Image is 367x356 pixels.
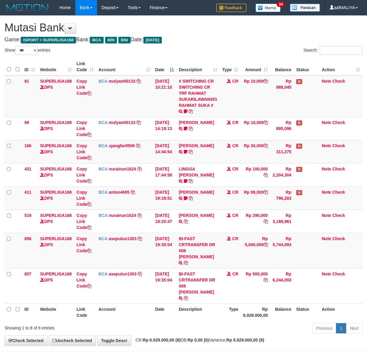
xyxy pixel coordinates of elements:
[40,143,72,148] a: SUPERLIGA168
[264,120,268,125] a: Copy Rp 10,000 to clipboard
[77,213,91,230] a: Copy Link Code
[24,143,31,148] span: 166
[74,304,96,321] th: Link Code
[241,304,270,321] th: Rp 6.029.000,00
[99,272,108,276] span: BCA
[270,117,294,140] td: Rp 895,096
[270,58,294,75] th: Balance
[137,167,142,171] a: Copy nurainun1624 to clipboard
[143,37,162,43] span: [DATE]
[264,79,268,84] a: Copy Rp 10,000 to clipboard
[294,58,319,75] th: Status
[24,120,29,125] span: 99
[264,278,268,282] a: Copy Rp 500,000 to clipboard
[332,190,345,195] a: Check
[189,126,193,131] a: Copy MUHAMMAD REZA to clipboard
[241,58,270,75] th: Amount: activate to sort column ascending
[77,167,91,183] a: Copy Link Code
[296,167,302,172] span: Has Note
[294,304,319,321] th: Status
[232,79,238,84] span: CR
[74,58,96,75] th: Link Code: activate to sort column ascending
[332,213,345,218] a: Check
[332,120,345,125] a: Check
[38,186,74,210] td: DPS
[270,268,294,304] td: Rp 6,244,093
[24,213,31,218] span: 519
[216,4,246,12] img: Feedback.jpg
[264,173,268,177] a: Copy Rp 100,000 to clipboard
[319,304,362,321] th: Action
[232,120,238,125] span: CR
[270,163,294,186] td: Rp 2,204,304
[5,46,50,55] label: Show entries
[5,323,149,331] div: Showing 1 to 8 of 8 entries
[296,190,302,195] span: Has Note
[97,335,131,346] a: Toggle Descr
[99,167,108,171] span: BCA
[24,190,31,195] span: 411
[77,272,91,288] a: Copy Link Code
[322,120,331,125] a: Note
[40,120,72,125] a: SUPERLIGA168
[346,323,362,333] a: Next
[153,186,176,210] td: [DATE] 19:18:51
[270,186,294,210] td: Rp 796,283
[220,58,241,75] th: Type: activate to sort column ascending
[153,210,176,233] td: [DATE] 19:20:47
[99,79,108,84] span: BCA
[136,120,141,125] a: Copy mulyanti0133 to clipboard
[38,233,74,268] td: DPS
[332,79,345,84] a: Check
[49,335,96,346] a: Uncheck Selected
[153,233,176,268] td: [DATE] 19:35:04
[241,233,270,268] td: Rp 5,000,000
[153,163,176,186] td: [DATE] 17:44:58
[40,213,72,218] a: SUPERLIGA168
[241,117,270,140] td: Rp 10,000
[153,58,176,75] th: Date: activate to sort column descending
[264,190,268,195] a: Copy Rp 99,000 to clipboard
[176,233,220,268] td: BI-FAST CRTRANSFER DR 008 [PERSON_NAME]
[109,79,136,84] a: mulyanti0133
[312,323,336,333] a: Previous
[264,219,268,224] a: Copy Rp 290,000 to clipboard
[336,323,346,333] a: 1
[77,190,91,207] a: Copy Link Code
[232,272,238,276] span: CR
[143,338,180,342] strong: Rp 6.029.000,00 (8)
[109,167,136,171] a: nurainun1624
[77,120,91,137] a: Copy Link Code
[187,338,209,342] strong: Rp 0,00 (0)
[153,268,176,304] td: [DATE] 19:35:04
[332,167,345,171] a: Check
[15,46,38,55] select: Showentries
[179,190,214,195] a: [PERSON_NAME]
[270,210,294,233] td: Rp 3,188,961
[179,120,214,125] a: [PERSON_NAME]
[38,140,74,163] td: DPS
[232,167,238,171] span: CR
[90,37,103,43] span: BCA
[322,190,331,195] a: Note
[322,143,331,148] a: Note
[153,75,176,117] td: [DATE] 10:21:10
[153,117,176,140] td: [DATE] 14:19:13
[176,268,220,304] td: BI-FAST CRTRANSFER DR 008 [PERSON_NAME]
[179,143,214,148] a: [PERSON_NAME]
[184,219,188,224] a: Copy HERI SUSANTO to clipboard
[220,304,241,321] th: Type
[232,143,238,148] span: CR
[77,79,91,96] a: Copy Link Code
[96,304,153,321] th: Account
[232,236,238,241] span: CR
[40,272,72,276] a: SUPERLIGA168
[40,167,72,171] a: SUPERLIGA168
[153,140,176,163] td: [DATE] 14:44:54
[22,58,38,75] th: ID: activate to sort column ascending
[5,37,362,43] h4: Game: Bank: Date:
[332,272,345,276] a: Check
[105,37,117,43] span: BRI
[77,236,91,253] a: Copy Link Code
[189,179,193,183] a: Copy LINGGA ADITYA PRAT to clipboard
